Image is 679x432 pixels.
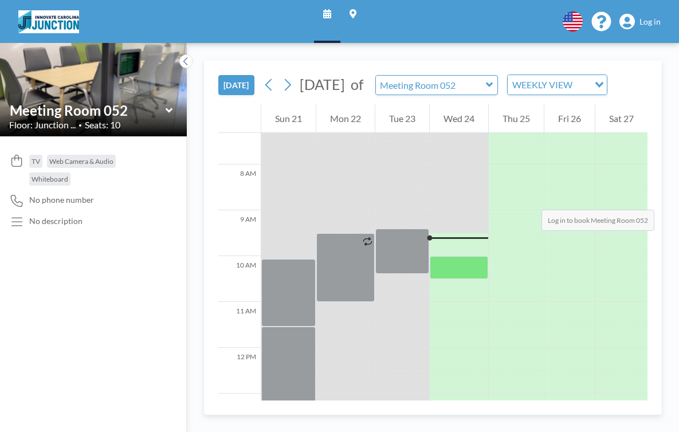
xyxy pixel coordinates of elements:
input: Meeting Room 052 [376,76,486,95]
div: Tue 23 [375,104,429,133]
div: Search for option [508,75,607,95]
button: [DATE] [218,75,254,95]
div: 11 AM [218,302,261,348]
input: Meeting Room 052 [10,102,166,119]
input: Search for option [576,77,588,92]
a: Log in [619,14,661,30]
span: [DATE] [300,76,345,93]
img: organization-logo [18,10,79,33]
div: Mon 22 [316,104,375,133]
span: Seats: 10 [85,119,120,131]
div: 7 AM [218,119,261,164]
span: of [351,76,363,93]
div: 10 AM [218,256,261,302]
span: Whiteboard [32,175,68,183]
div: No description [29,216,83,226]
span: TV [32,157,40,166]
div: 9 AM [218,210,261,256]
div: Thu 25 [489,104,544,133]
div: 12 PM [218,348,261,394]
div: Fri 26 [544,104,595,133]
span: WEEKLY VIEW [510,77,575,92]
span: Log in [639,17,661,27]
div: Sat 27 [595,104,647,133]
div: 8 AM [218,164,261,210]
span: Log in to book Meeting Room 052 [541,210,654,231]
span: Floor: Junction ... [9,119,76,131]
span: Web Camera & Audio [49,157,113,166]
span: No phone number [29,195,94,205]
div: Wed 24 [430,104,488,133]
span: • [79,121,82,129]
div: Sun 21 [261,104,316,133]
